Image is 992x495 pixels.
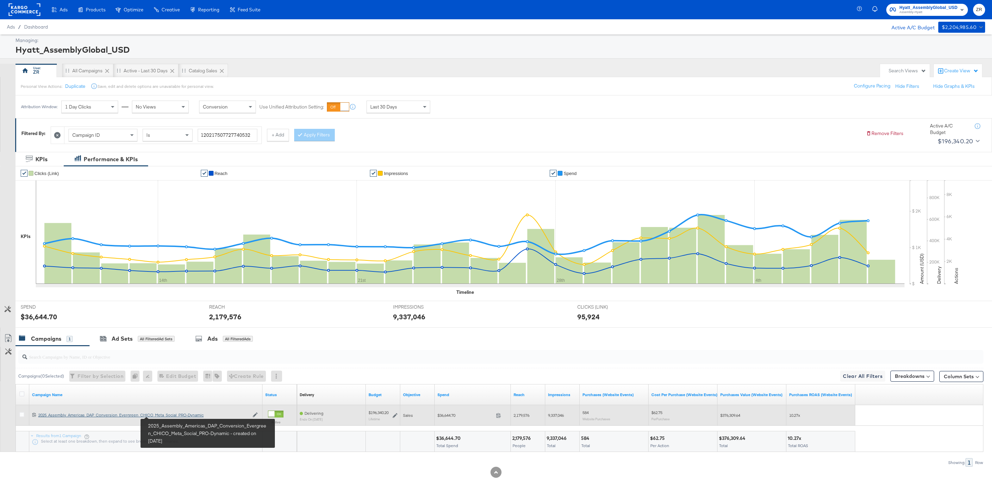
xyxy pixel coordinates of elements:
div: Attribution Window: [21,104,58,109]
span: IMPRESSIONS [393,304,445,310]
div: Delivery [300,392,314,398]
div: Personal View Actions: [21,84,62,89]
div: Campaigns ( 0 Selected) [18,373,64,379]
div: $196,340.20 [938,136,973,146]
div: $196,340.20 [369,410,389,415]
a: ✔ [21,170,28,177]
div: $62.75 [650,435,667,442]
div: Active A/C Budget [930,123,968,135]
div: Hyatt_AssemblyGlobal_USD [15,44,983,55]
div: Managing: [15,37,983,44]
div: Drag to reorder tab [117,69,121,72]
span: Hyatt_AssemblyGlobal_USD [899,4,958,11]
span: REACH [209,304,261,310]
span: Ads [7,24,15,30]
div: $2,204,985.60 [942,23,976,32]
span: 2,179,576 [514,413,529,418]
div: Filtered By: [21,130,45,137]
div: Drag to reorder tab [65,69,69,72]
label: Use Unified Attribution Setting: [259,104,324,110]
span: People [513,443,526,448]
button: + Add [267,129,289,141]
div: $36,644.70 [21,312,57,322]
span: / [15,24,24,30]
sub: Per Purchase [651,417,670,421]
div: Catalog Sales [189,68,217,74]
div: $376,309.64 [719,435,747,442]
button: Clear All Filters [840,371,885,382]
div: 2,179,576 [512,435,533,442]
span: Products [86,7,105,12]
button: Duplicate [65,83,85,90]
span: Total [581,443,590,448]
a: The number of people your ad was served to. [514,392,542,398]
span: Spend [564,171,577,176]
input: Enter a search term [198,129,257,142]
label: Active [268,420,283,424]
a: The maximum amount you're willing to spend on your ads, on average each day or over the lifetime ... [369,392,397,398]
a: 2025_Assembly_Americas_DAP_Conversion_Evergreen_CHICO_Meta_Social_PRO-Dynamic [38,412,249,418]
button: Remove Filters [866,130,903,137]
text: Delivery [936,266,942,284]
span: Clear All Filters [843,372,882,381]
button: Hyatt_AssemblyGlobal_USDAssembly-Hyatt [886,4,968,16]
div: All Filtered Ads [223,336,253,342]
div: Campaigns [31,335,61,343]
button: Column Sets [939,371,983,382]
div: 10.27x [788,435,803,442]
div: 95,924 [577,312,600,322]
a: ✔ [370,170,377,177]
span: Sales [403,413,413,418]
a: The total value of the purchase actions divided by spend tracked by your Custom Audience pixel on... [789,392,852,398]
span: Conversion [203,104,228,110]
span: Delivering [304,411,323,416]
div: KPIs [35,155,48,163]
sub: ends on [DATE] [300,417,323,421]
span: $36,644.70 [437,413,493,418]
a: ✔ [201,170,208,177]
div: $36,644.70 [436,435,463,442]
a: The average cost for each purchase tracked by your Custom Audience pixel on your website after pe... [651,392,717,398]
span: Reach [215,171,228,176]
span: Is [146,132,150,138]
span: 9,337,046 [548,413,564,418]
div: Drag to reorder tab [182,69,186,72]
span: Assembly-Hyatt [899,10,958,15]
span: 10.27x [789,413,800,418]
button: $2,204,985.60 [938,22,985,33]
span: SPEND [21,304,72,310]
button: Breakdowns [890,371,934,382]
button: Configure Pacing [849,80,895,92]
div: KPIs [21,233,31,240]
div: Row [975,460,983,465]
span: Total [719,443,728,448]
div: 9,337,046 [547,435,569,442]
span: Creative [162,7,180,12]
span: Optimize [124,7,143,12]
div: ZR [33,69,39,75]
sub: Website Purchases [582,417,610,421]
div: 1 [66,336,73,342]
span: Impressions [384,171,408,176]
a: Your campaign name. [32,392,260,398]
a: The total value of the purchase actions tracked by your Custom Audience pixel on your website aft... [720,392,784,398]
a: The number of times your ad was served. On mobile apps an ad is counted as served the first time ... [548,392,577,398]
div: Active A/C Budget [884,22,935,32]
span: Last 30 Days [370,104,397,110]
div: Search Views [889,68,926,74]
sub: Lifetime [369,417,380,421]
span: Ads [60,7,68,12]
span: Campaign ID [72,132,100,138]
text: Actions [953,268,959,284]
div: Timeline [456,289,474,296]
div: All Filtered Ad Sets [138,336,175,342]
div: Save, edit and delete options are unavailable for personal view. [97,84,214,89]
span: ZR [976,6,982,14]
div: Create View [944,68,979,74]
div: Active - Last 30 Days [124,68,168,74]
a: The total amount spent to date. [437,392,508,398]
button: $196,340.20 [935,136,981,147]
text: Amount (USD) [919,254,925,284]
a: Reflects the ability of your Ad Campaign to achieve delivery based on ad states, schedule and bud... [300,392,314,398]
